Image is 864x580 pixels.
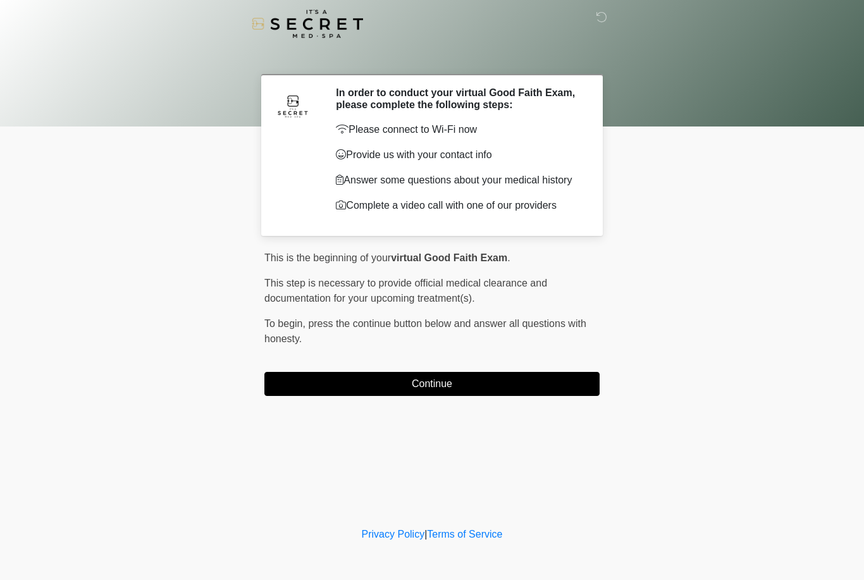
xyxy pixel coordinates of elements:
[252,9,363,38] img: It's A Secret Med Spa Logo
[507,252,510,263] span: .
[336,173,581,188] p: Answer some questions about your medical history
[264,318,308,329] span: To begin,
[255,46,609,69] h1: ‎ ‎
[391,252,507,263] strong: virtual Good Faith Exam
[264,252,391,263] span: This is the beginning of your
[274,87,312,125] img: Agent Avatar
[264,318,586,344] span: press the continue button below and answer all questions with honesty.
[264,372,600,396] button: Continue
[336,122,581,137] p: Please connect to Wi-Fi now
[336,147,581,163] p: Provide us with your contact info
[264,278,547,304] span: This step is necessary to provide official medical clearance and documentation for your upcoming ...
[424,529,427,540] a: |
[336,198,581,213] p: Complete a video call with one of our providers
[336,87,581,111] h2: In order to conduct your virtual Good Faith Exam, please complete the following steps:
[427,529,502,540] a: Terms of Service
[362,529,425,540] a: Privacy Policy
